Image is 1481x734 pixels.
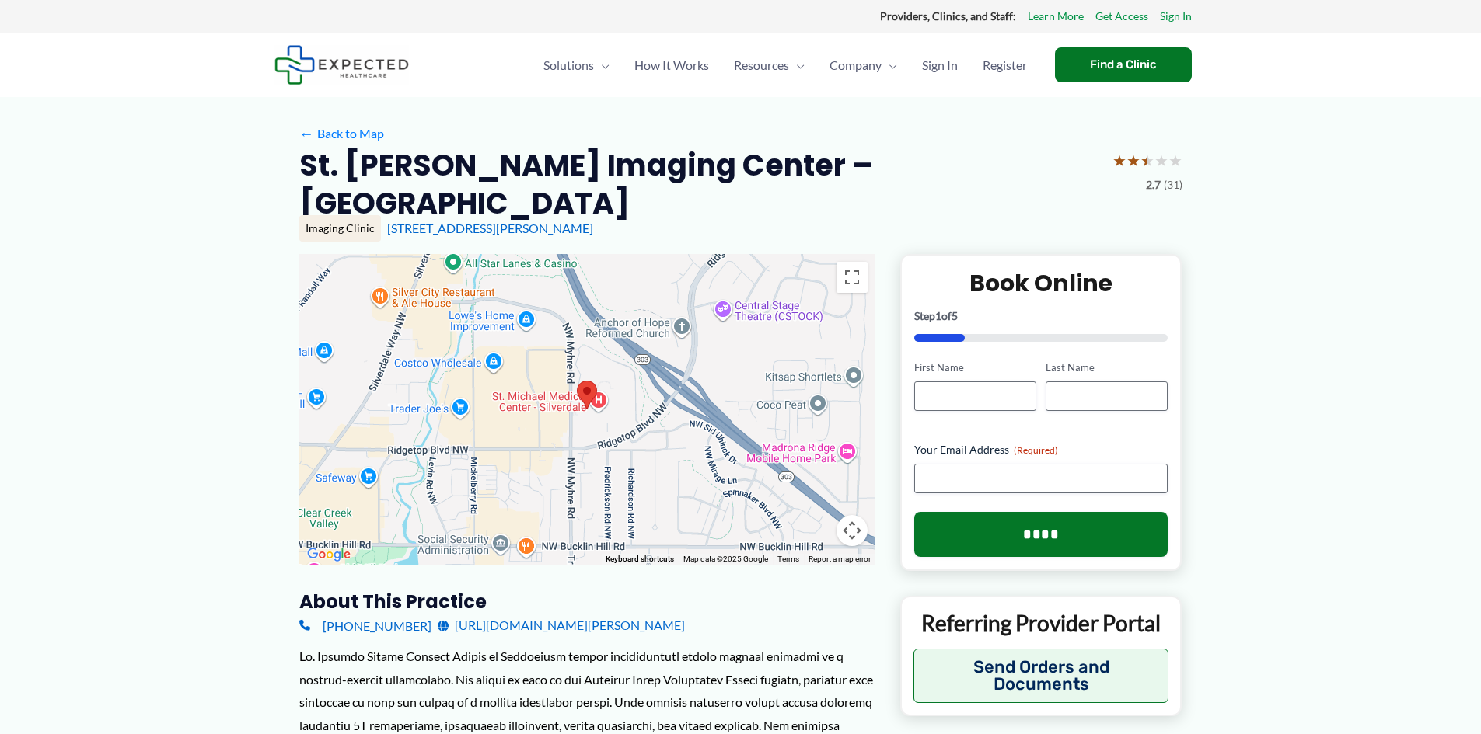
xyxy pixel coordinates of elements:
[299,126,314,141] span: ←
[1154,146,1168,175] span: ★
[299,590,875,614] h3: About this practice
[531,38,1039,92] nav: Primary Site Navigation
[935,309,941,322] span: 1
[303,544,355,565] a: Open this area in Google Maps (opens a new window)
[817,38,910,92] a: CompanyMenu Toggle
[606,554,674,565] button: Keyboard shortcuts
[837,515,868,546] button: Map camera controls
[789,38,805,92] span: Menu Toggle
[634,38,709,92] span: How It Works
[1140,146,1154,175] span: ★
[1046,360,1168,375] label: Last Name
[622,38,721,92] a: How It Works
[594,38,610,92] span: Menu Toggle
[1126,146,1140,175] span: ★
[734,38,789,92] span: Resources
[274,45,409,85] img: Expected Healthcare Logo - side, dark font, small
[913,649,1169,703] button: Send Orders and Documents
[1168,146,1182,175] span: ★
[1146,175,1161,195] span: 2.7
[543,38,594,92] span: Solutions
[1014,444,1058,456] span: (Required)
[1028,6,1084,26] a: Learn More
[303,544,355,565] img: Google
[438,614,685,637] a: [URL][DOMAIN_NAME][PERSON_NAME]
[830,38,882,92] span: Company
[1095,6,1148,26] a: Get Access
[914,360,1036,375] label: First Name
[837,262,868,293] button: Toggle fullscreen view
[910,38,970,92] a: Sign In
[983,38,1027,92] span: Register
[1112,146,1126,175] span: ★
[1164,175,1182,195] span: (31)
[299,146,1100,223] h2: St. [PERSON_NAME] Imaging Center – [GEOGRAPHIC_DATA]
[531,38,622,92] a: SolutionsMenu Toggle
[880,9,1016,23] strong: Providers, Clinics, and Staff:
[913,609,1169,637] p: Referring Provider Portal
[683,555,768,563] span: Map data ©2025 Google
[952,309,958,322] span: 5
[387,221,593,235] a: [STREET_ADDRESS][PERSON_NAME]
[721,38,817,92] a: ResourcesMenu Toggle
[914,311,1168,322] p: Step of
[922,38,958,92] span: Sign In
[882,38,897,92] span: Menu Toggle
[970,38,1039,92] a: Register
[1055,47,1192,82] a: Find a Clinic
[1160,6,1192,26] a: Sign In
[914,442,1168,457] label: Your Email Address
[299,614,431,637] a: [PHONE_NUMBER]
[809,555,871,563] a: Report a map error
[777,555,799,563] a: Terms (opens in new tab)
[299,122,384,145] a: ←Back to Map
[299,215,381,242] div: Imaging Clinic
[914,268,1168,298] h2: Book Online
